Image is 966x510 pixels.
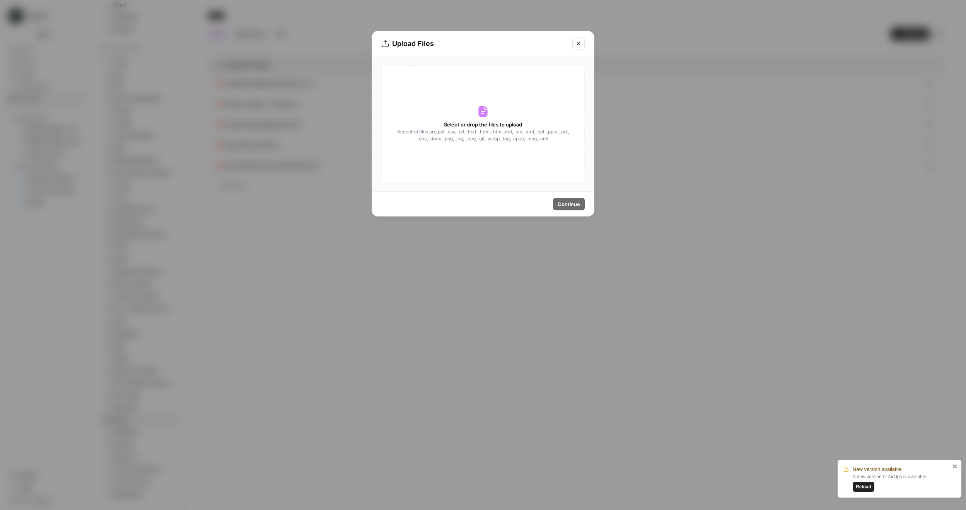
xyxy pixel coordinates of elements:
span: Accepted files are .pdf, .csv, .txt, .text, .html, .htm, .md, .md, .xml, .ppt, .pptx, .odt, .doc,... [396,128,570,142]
button: Close modal [572,38,585,50]
button: Continue [553,198,585,210]
span: New version available [853,466,901,473]
span: Continue [558,200,580,208]
span: Select or drop the files to upload [444,121,522,128]
div: A new version of AirOps is available. [853,473,950,492]
span: Reload [856,483,871,490]
div: Upload Files [381,38,568,49]
button: close [952,463,958,469]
